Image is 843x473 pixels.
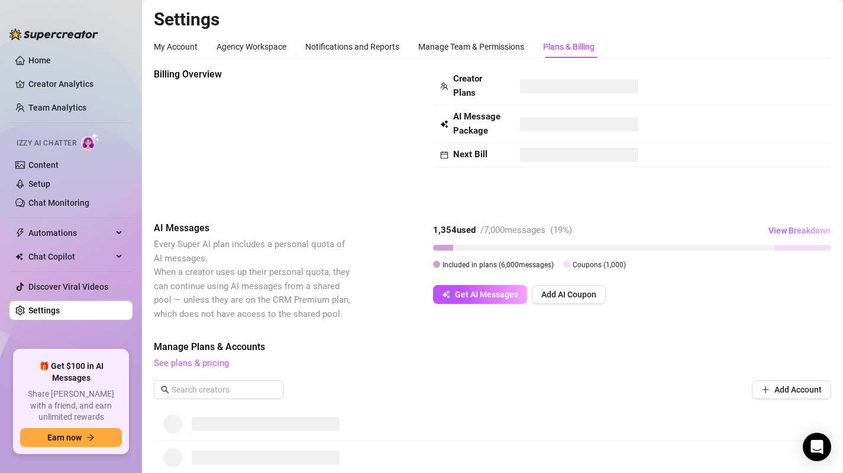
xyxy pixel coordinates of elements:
span: Included in plans ( 6,000 messages) [443,261,554,269]
div: Plans & Billing [543,40,595,53]
button: Add Account [752,380,831,399]
a: Chat Monitoring [28,198,89,208]
div: Manage Team & Permissions [418,40,524,53]
span: Add AI Coupon [541,290,596,299]
strong: AI Message Package [453,111,500,136]
span: team [440,82,448,90]
img: logo-BBDzfeDw.svg [9,28,98,40]
a: Settings [28,306,60,315]
span: ( 19 %) [550,225,572,235]
span: Share [PERSON_NAME] with a friend, and earn unlimited rewards [20,388,122,423]
span: Izzy AI Chatter [17,138,76,149]
div: Open Intercom Messenger [803,433,831,461]
strong: Creator Plans [453,73,482,98]
a: Team Analytics [28,103,86,112]
span: arrow-right [86,433,95,442]
button: View Breakdown [768,221,831,240]
span: Earn now [47,433,82,442]
img: Chat Copilot [15,252,23,261]
span: calendar [440,151,448,159]
strong: Next Bill [453,149,487,160]
a: Discover Viral Videos [28,282,108,291]
span: plus [761,385,770,394]
img: AI Chatter [81,133,99,150]
span: View Breakdown [768,226,831,235]
span: Add Account [774,385,822,394]
a: Creator Analytics [28,74,123,93]
span: Automations [28,223,112,242]
span: 🎁 Get $100 in AI Messages [20,361,122,384]
a: Home [28,56,51,65]
span: Every Super AI plan includes a personal quota of AI messages. When a creator uses up their person... [154,239,350,319]
strong: 1,354 used [433,225,476,235]
span: Chat Copilot [28,247,112,266]
button: Get AI Messages [433,285,527,304]
div: Agency Workspace [217,40,286,53]
span: Coupons ( 1,000 ) [573,261,626,269]
div: My Account [154,40,198,53]
span: AI Messages [154,221,353,235]
input: Search creators [172,383,267,396]
span: search [161,385,169,394]
span: Billing Overview [154,67,353,82]
a: See plans & pricing [154,358,229,368]
span: thunderbolt [15,228,25,238]
a: Setup [28,179,50,189]
button: Earn nowarrow-right [20,428,122,447]
h2: Settings [154,8,831,31]
span: Get AI Messages [455,290,518,299]
span: Manage Plans & Accounts [154,340,831,354]
span: / 7,000 messages [480,225,545,235]
button: Add AI Coupon [532,285,606,304]
a: Content [28,160,59,170]
div: Notifications and Reports [305,40,399,53]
